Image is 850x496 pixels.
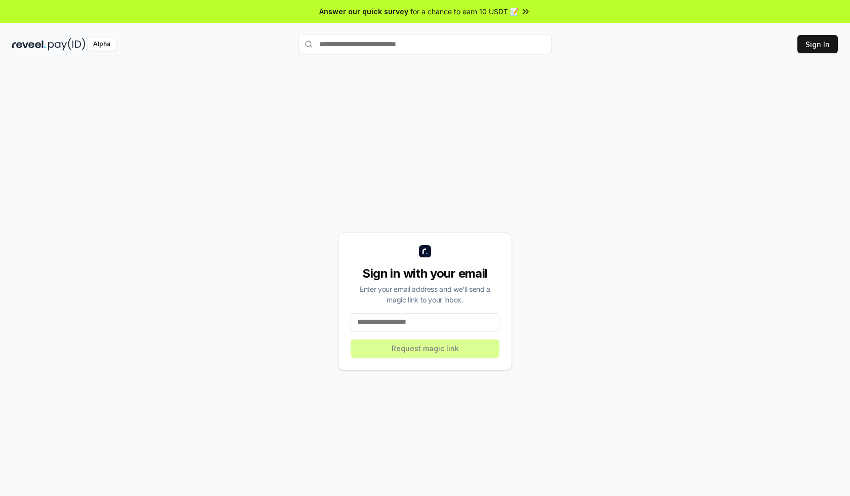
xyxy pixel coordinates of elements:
[88,38,116,51] div: Alpha
[351,284,499,305] div: Enter your email address and we’ll send a magic link to your inbox.
[410,6,519,17] span: for a chance to earn 10 USDT 📝
[12,38,46,51] img: reveel_dark
[319,6,408,17] span: Answer our quick survey
[48,38,86,51] img: pay_id
[797,35,838,53] button: Sign In
[419,245,431,257] img: logo_small
[351,265,499,282] div: Sign in with your email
